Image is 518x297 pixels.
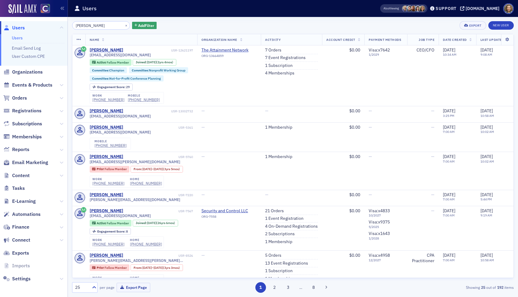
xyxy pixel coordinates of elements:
[130,242,162,246] a: [PHONE_NUMBER]
[75,284,88,291] div: 25
[369,108,372,114] span: —
[124,22,129,28] button: ×
[349,108,360,114] span: $0.00
[97,85,126,89] span: Engagement Score :
[90,59,132,66] div: Active: Active: Fellow Member
[503,3,514,14] span: Profile
[411,253,434,263] div: CPA Practitioner
[443,252,455,258] span: [DATE]
[369,47,390,53] span: Visa : x7642
[265,48,281,53] a: 7 Orders
[201,192,205,197] span: —
[142,167,180,171] div: – (3yrs 5mos)
[133,59,176,66] div: Joined: 2023-05-15 00:00:00
[124,109,193,113] div: USR-13002732
[138,23,154,28] span: Add Filter
[443,258,455,262] time: 7:00 AM
[3,250,29,256] a: Exports
[136,60,147,64] span: Joined :
[3,107,42,114] a: Registrations
[326,38,355,42] span: Account Credit
[384,6,399,11] span: Viewing
[12,25,25,31] span: Users
[82,5,97,12] h1: Users
[12,146,29,153] span: Reports
[480,38,504,42] span: Last Updated
[90,208,123,214] a: [PERSON_NAME]
[443,208,455,213] span: [DATE]
[384,6,389,10] div: Also
[3,25,25,31] a: Users
[90,48,123,53] a: [PERSON_NAME]
[443,114,454,118] time: 3:25 PM
[41,4,50,13] img: SailAMX
[201,108,205,114] span: —
[97,229,126,233] span: Engagement Score :
[147,221,175,225] div: (26yrs 6mos)
[124,193,193,197] div: USR-7220
[488,21,514,30] a: New User
[12,211,41,218] span: Automations
[480,208,493,213] span: [DATE]
[124,209,193,213] div: USR-7567
[130,177,162,181] div: home
[265,239,292,245] a: 1 Membership
[480,159,494,163] time: 10:02 AM
[369,208,390,213] span: Visa : x4833
[3,224,29,230] a: Finance
[12,95,27,101] span: Orders
[3,211,41,218] a: Automations
[12,54,45,59] a: User Custom CPE
[480,258,494,262] time: 10:58 AM
[466,6,500,11] div: [DOMAIN_NAME]
[154,266,163,270] span: [DATE]
[480,108,493,114] span: [DATE]
[369,219,390,225] span: Visa : x9375
[265,208,284,214] a: 21 Orders
[105,167,127,171] span: Fellow Member
[124,155,193,159] div: USR-5760
[369,252,390,258] span: Visa : x4958
[201,154,205,159] span: —
[269,282,280,293] button: 2
[8,4,36,14] a: SailAMX
[431,208,434,213] span: —
[97,266,105,270] span: Prior
[283,282,294,293] button: 3
[92,181,125,186] div: [PHONE_NUMBER]
[147,60,173,64] div: (2yrs 4mos)
[12,198,36,205] span: E-Learning
[130,181,162,186] a: [PHONE_NUMBER]
[201,38,237,42] span: Organization Name
[12,224,29,230] span: Finance
[436,6,457,11] div: Support
[97,60,107,64] span: Active
[92,97,125,102] div: [PHONE_NUMBER]
[265,125,292,130] a: 1 Membership
[128,97,160,102] div: [PHONE_NUMBER]
[12,134,42,140] span: Memberships
[415,5,421,12] span: Stacy Svendsen
[3,134,42,140] a: Memberships
[90,160,180,164] span: [EMAIL_ADDRESS][PERSON_NAME][DOMAIN_NAME]
[12,35,23,41] a: Users
[369,192,372,197] span: —
[90,125,123,130] div: [PERSON_NAME]
[95,143,127,148] a: [PHONE_NUMBER]
[92,77,161,81] a: Committee:Not-for-Profit Conference Planning
[201,124,205,130] span: —
[90,253,123,258] a: [PERSON_NAME]
[496,285,504,290] strong: 192
[131,264,183,271] div: From: 2018-01-03 00:00:00
[107,221,129,225] span: Fellow Member
[443,124,455,130] span: [DATE]
[419,38,434,42] span: Job Type
[134,266,143,270] span: From :
[201,252,205,258] span: —
[3,159,48,166] a: Email Marketing
[431,124,434,130] span: —
[480,192,493,197] span: [DATE]
[124,48,193,52] div: USR-12621197
[349,252,360,258] span: $0.00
